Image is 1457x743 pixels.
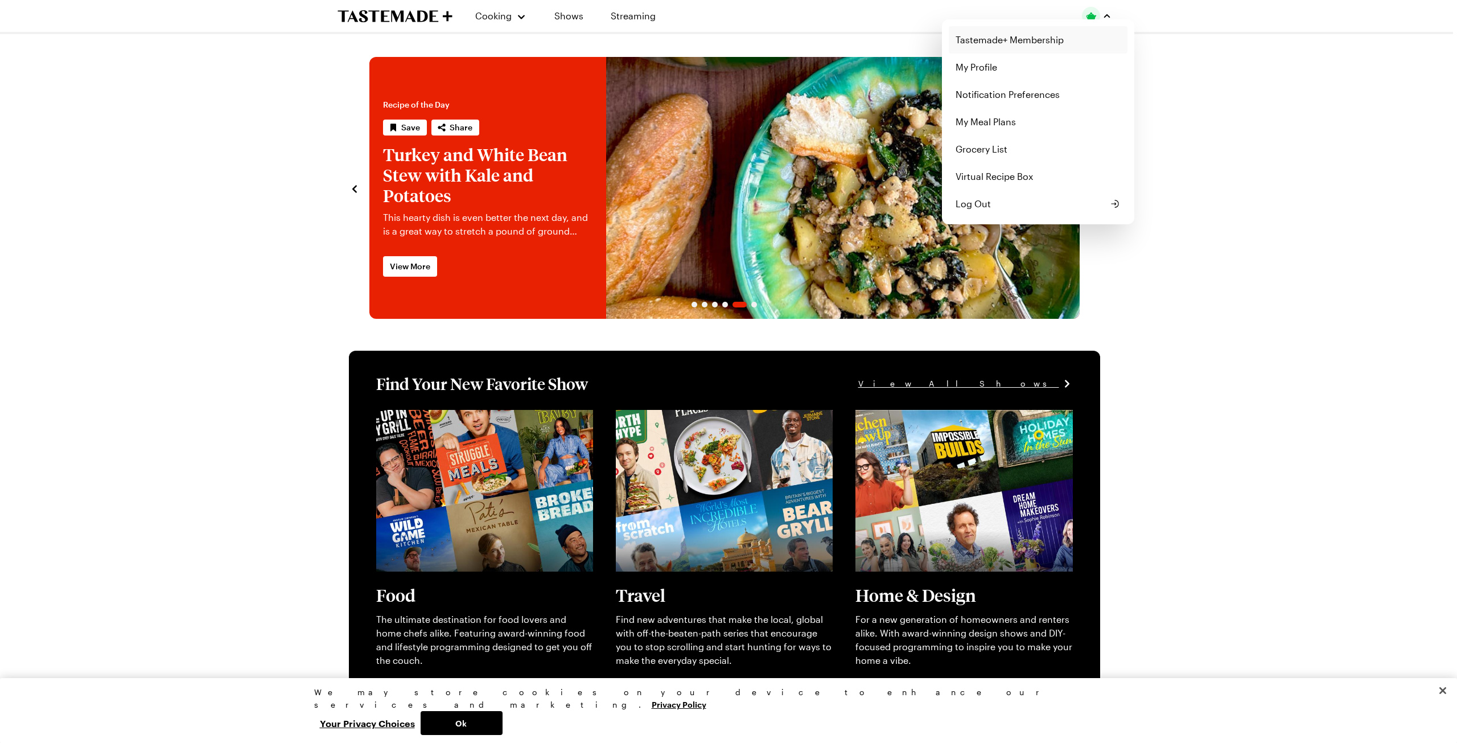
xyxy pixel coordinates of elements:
[1430,678,1455,703] button: Close
[652,699,706,709] a: More information about your privacy, opens in a new tab
[942,19,1134,224] div: Profile picture
[949,26,1127,54] a: Tastemade+ Membership
[949,81,1127,108] a: Notification Preferences
[949,54,1127,81] a: My Profile
[949,163,1127,190] a: Virtual Recipe Box
[314,711,421,735] button: Your Privacy Choices
[1082,7,1100,25] img: Profile picture
[314,686,1134,735] div: Privacy
[421,711,503,735] button: Ok
[314,686,1134,711] div: We may store cookies on your device to enhance our services and marketing.
[956,197,991,211] span: Log Out
[949,136,1127,163] a: Grocery List
[949,108,1127,136] a: My Meal Plans
[1082,7,1112,25] button: Profile picture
